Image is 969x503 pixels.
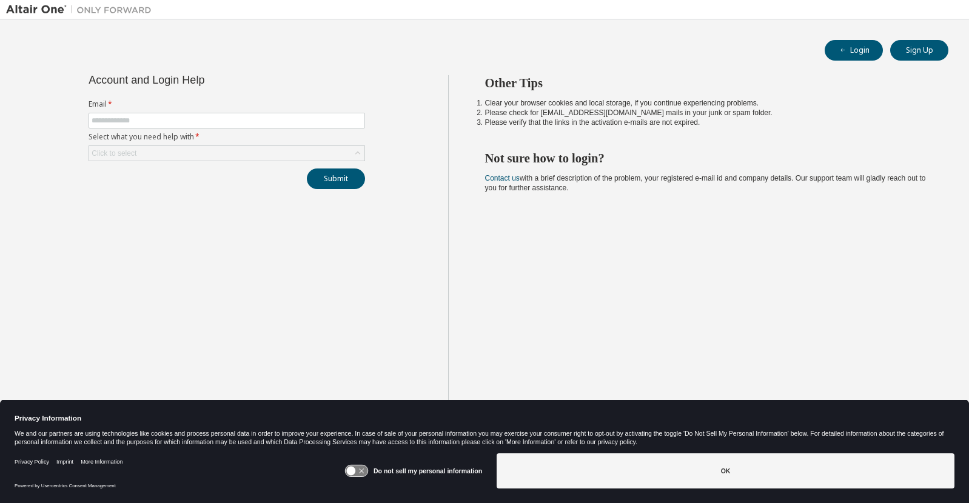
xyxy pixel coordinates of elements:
[485,108,927,118] li: Please check for [EMAIL_ADDRESS][DOMAIN_NAME] mails in your junk or spam folder.
[485,75,927,91] h2: Other Tips
[6,4,158,16] img: Altair One
[890,40,948,61] button: Sign Up
[89,75,310,85] div: Account and Login Help
[307,168,365,189] button: Submit
[89,146,364,161] div: Click to select
[89,132,365,142] label: Select what you need help with
[92,148,136,158] div: Click to select
[485,118,927,127] li: Please verify that the links in the activation e-mails are not expired.
[825,40,883,61] button: Login
[485,150,927,166] h2: Not sure how to login?
[485,98,927,108] li: Clear your browser cookies and local storage, if you continue experiencing problems.
[485,174,926,192] span: with a brief description of the problem, your registered e-mail id and company details. Our suppo...
[89,99,365,109] label: Email
[485,174,520,182] a: Contact us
